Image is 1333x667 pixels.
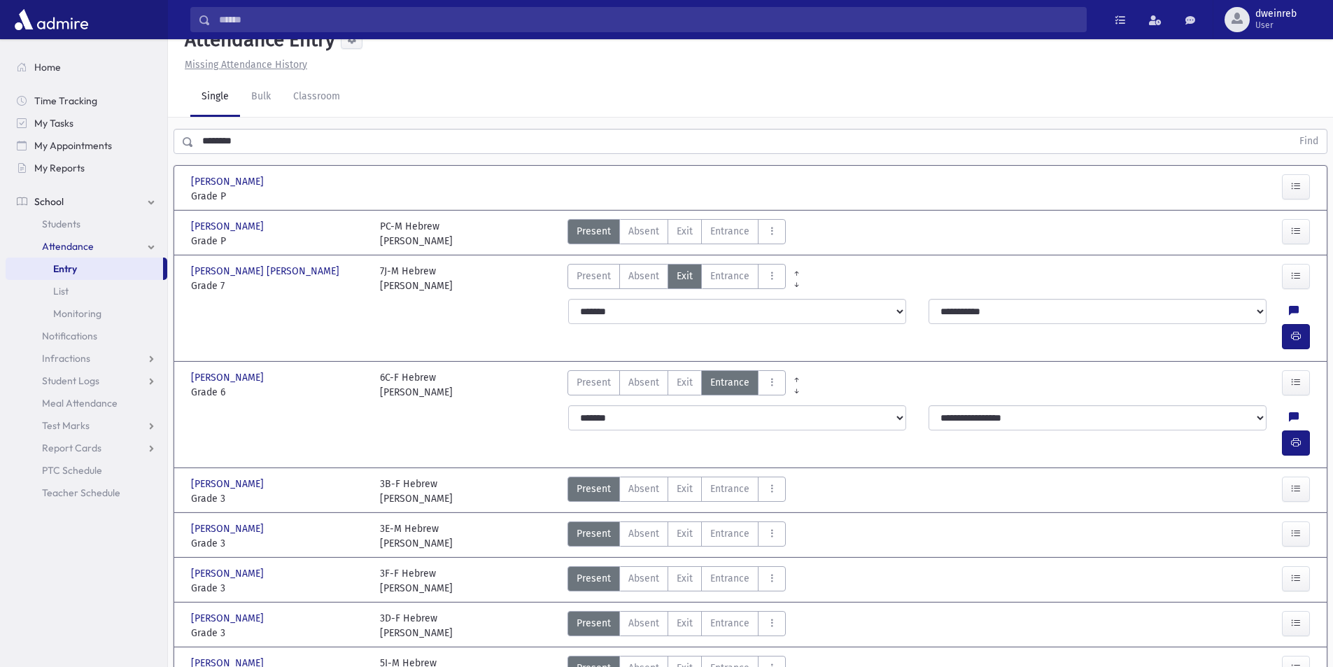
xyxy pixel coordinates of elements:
span: Students [42,218,80,230]
span: Absent [628,224,659,239]
div: AttTypes [567,521,786,551]
a: Students [6,213,167,235]
span: Grade 3 [191,491,366,506]
span: Attendance [42,240,94,253]
span: Present [577,616,611,631]
div: 6C-F Hebrew [PERSON_NAME] [380,370,453,400]
span: Present [577,375,611,390]
span: [PERSON_NAME] [191,219,267,234]
button: Find [1291,129,1327,153]
a: Missing Attendance History [179,59,307,71]
span: Absent [628,616,659,631]
span: Grade P [191,189,366,204]
a: Attendance [6,235,167,258]
a: Home [6,56,167,78]
span: Absent [628,482,659,496]
span: Present [577,224,611,239]
span: My Reports [34,162,85,174]
span: My Tasks [34,117,73,129]
span: [PERSON_NAME] [PERSON_NAME] [191,264,342,279]
span: Grade 7 [191,279,366,293]
a: Entry [6,258,163,280]
input: Search [211,7,1086,32]
span: Grade 3 [191,626,366,640]
span: Time Tracking [34,94,97,107]
span: Report Cards [42,442,101,454]
a: Monitoring [6,302,167,325]
span: Teacher Schedule [42,486,120,499]
span: Present [577,526,611,541]
span: Grade 3 [191,536,366,551]
div: PC-M Hebrew [PERSON_NAME] [380,219,453,248]
a: Teacher Schedule [6,482,167,504]
span: dweinreb [1255,8,1297,20]
span: Exit [677,224,693,239]
span: Grade 6 [191,385,366,400]
span: Entrance [710,375,749,390]
a: Classroom [282,78,351,117]
div: 3B-F Hebrew [PERSON_NAME] [380,477,453,506]
span: Home [34,61,61,73]
span: [PERSON_NAME] [191,370,267,385]
span: Notifications [42,330,97,342]
a: Bulk [240,78,282,117]
a: Student Logs [6,370,167,392]
div: AttTypes [567,566,786,596]
a: Time Tracking [6,90,167,112]
a: Infractions [6,347,167,370]
span: My Appointments [34,139,112,152]
div: AttTypes [567,370,786,400]
div: AttTypes [567,264,786,293]
span: Absent [628,571,659,586]
a: Test Marks [6,414,167,437]
span: Exit [677,616,693,631]
span: [PERSON_NAME] [191,521,267,536]
a: My Tasks [6,112,167,134]
span: PTC Schedule [42,464,102,477]
span: School [34,195,64,208]
div: AttTypes [567,611,786,640]
span: Entrance [710,482,749,496]
div: 3E-M Hebrew [PERSON_NAME] [380,521,453,551]
span: Monitoring [53,307,101,320]
a: Report Cards [6,437,167,459]
span: Test Marks [42,419,90,432]
div: AttTypes [567,219,786,248]
a: Single [190,78,240,117]
span: Meal Attendance [42,397,118,409]
span: [PERSON_NAME] [191,566,267,581]
span: Student Logs [42,374,99,387]
a: School [6,190,167,213]
div: 3D-F Hebrew [PERSON_NAME] [380,611,453,640]
span: [PERSON_NAME] [191,174,267,189]
span: Grade P [191,234,366,248]
span: Present [577,482,611,496]
span: Entrance [710,526,749,541]
a: Meal Attendance [6,392,167,414]
span: Exit [677,571,693,586]
span: Present [577,269,611,283]
span: Infractions [42,352,90,365]
span: Grade 3 [191,581,366,596]
div: 7J-M Hebrew [PERSON_NAME] [380,264,453,293]
img: AdmirePro [11,6,92,34]
a: My Reports [6,157,167,179]
span: Present [577,571,611,586]
span: Entrance [710,269,749,283]
u: Missing Attendance History [185,59,307,71]
span: Absent [628,269,659,283]
span: Entrance [710,571,749,586]
span: [PERSON_NAME] [191,477,267,491]
a: My Appointments [6,134,167,157]
a: PTC Schedule [6,459,167,482]
span: Exit [677,269,693,283]
a: Notifications [6,325,167,347]
span: Exit [677,482,693,496]
span: Exit [677,526,693,541]
span: Absent [628,375,659,390]
h5: Attendance Entry [179,28,335,52]
span: [PERSON_NAME] [191,611,267,626]
span: Entry [53,262,77,275]
span: Exit [677,375,693,390]
span: User [1255,20,1297,31]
